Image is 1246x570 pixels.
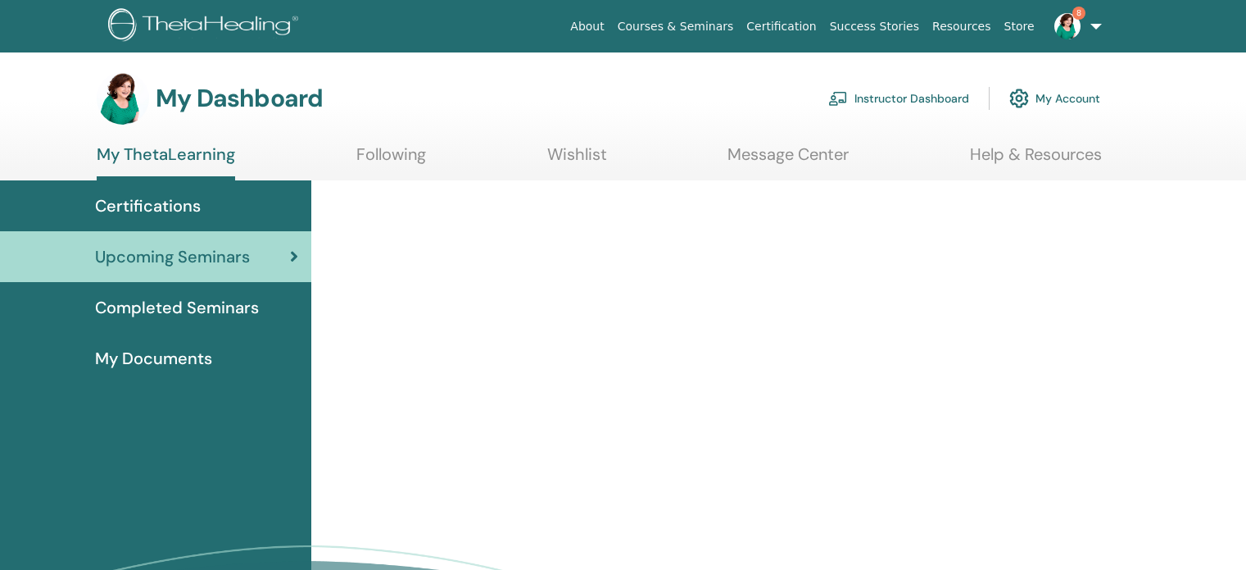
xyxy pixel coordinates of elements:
[95,244,250,269] span: Upcoming Seminars
[926,11,998,42] a: Resources
[95,346,212,371] span: My Documents
[356,144,426,176] a: Following
[95,295,259,320] span: Completed Seminars
[727,144,849,176] a: Message Center
[611,11,741,42] a: Courses & Seminars
[828,80,969,116] a: Instructor Dashboard
[970,144,1102,176] a: Help & Resources
[740,11,822,42] a: Certification
[1072,7,1085,20] span: 8
[998,11,1041,42] a: Store
[564,11,610,42] a: About
[547,144,607,176] a: Wishlist
[828,91,848,106] img: chalkboard-teacher.svg
[97,72,149,125] img: default.jpg
[108,8,304,45] img: logo.png
[1009,84,1029,112] img: cog.svg
[823,11,926,42] a: Success Stories
[97,144,235,180] a: My ThetaLearning
[95,194,201,218] span: Certifications
[1009,80,1100,116] a: My Account
[156,84,323,113] h3: My Dashboard
[1054,13,1081,39] img: default.jpg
